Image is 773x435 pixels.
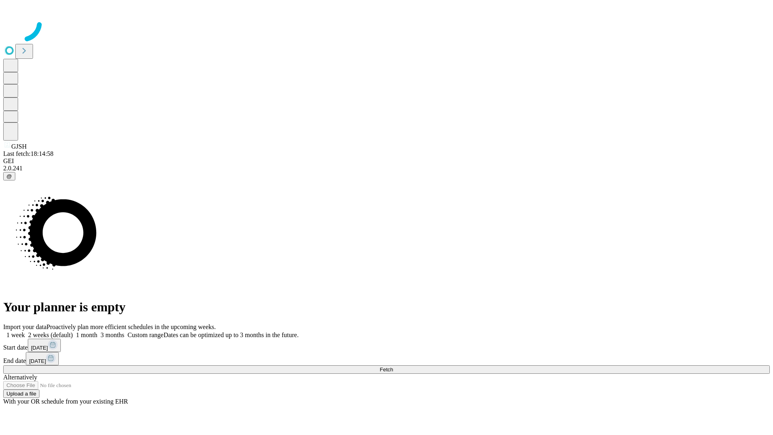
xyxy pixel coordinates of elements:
[3,339,770,352] div: Start date
[11,143,27,150] span: GJSH
[380,367,393,373] span: Fetch
[3,365,770,374] button: Fetch
[101,331,124,338] span: 3 months
[3,300,770,315] h1: Your planner is empty
[128,331,163,338] span: Custom range
[3,323,47,330] span: Import your data
[29,358,46,364] span: [DATE]
[6,331,25,338] span: 1 week
[3,398,128,405] span: With your OR schedule from your existing EHR
[3,157,770,165] div: GEI
[3,389,39,398] button: Upload a file
[76,331,97,338] span: 1 month
[3,374,37,381] span: Alternatively
[28,339,61,352] button: [DATE]
[6,173,12,179] span: @
[163,331,298,338] span: Dates can be optimized up to 3 months in the future.
[26,352,59,365] button: [DATE]
[28,331,73,338] span: 2 weeks (default)
[3,172,15,180] button: @
[31,345,48,351] span: [DATE]
[3,165,770,172] div: 2.0.241
[3,352,770,365] div: End date
[3,150,54,157] span: Last fetch: 18:14:58
[47,323,216,330] span: Proactively plan more efficient schedules in the upcoming weeks.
